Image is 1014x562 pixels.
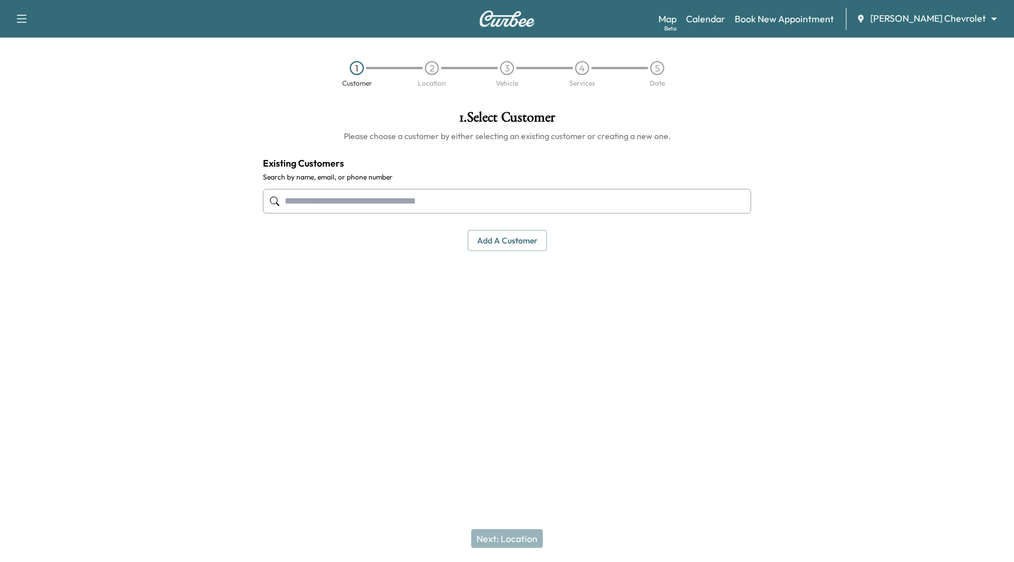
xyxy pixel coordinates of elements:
[870,12,986,25] span: [PERSON_NAME] Chevrolet
[263,172,751,182] label: Search by name, email, or phone number
[342,80,372,87] div: Customer
[650,61,664,75] div: 5
[479,11,535,27] img: Curbee Logo
[263,156,751,170] h4: Existing Customers
[425,61,439,75] div: 2
[500,61,514,75] div: 3
[650,80,665,87] div: Date
[263,110,751,130] h1: 1 . Select Customer
[350,61,364,75] div: 1
[658,12,677,26] a: MapBeta
[468,230,547,252] button: Add a customer
[664,24,677,33] div: Beta
[575,61,589,75] div: 4
[496,80,518,87] div: Vehicle
[418,80,446,87] div: Location
[735,12,834,26] a: Book New Appointment
[263,130,751,142] h6: Please choose a customer by either selecting an existing customer or creating a new one.
[686,12,725,26] a: Calendar
[569,80,595,87] div: Services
